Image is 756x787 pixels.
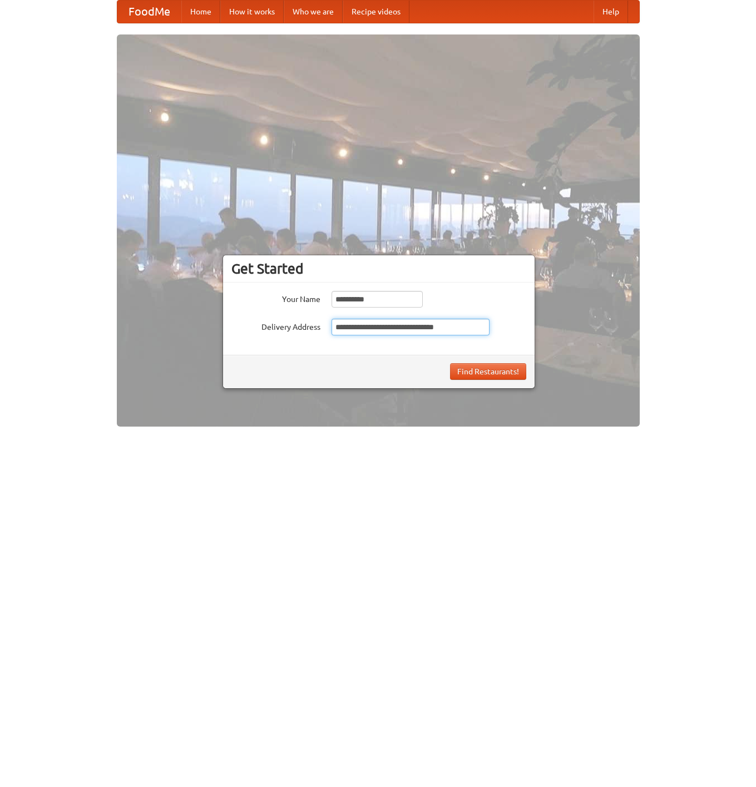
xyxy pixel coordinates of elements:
a: Home [181,1,220,23]
button: Find Restaurants! [450,363,526,380]
label: Your Name [231,291,320,305]
label: Delivery Address [231,319,320,333]
h3: Get Started [231,260,526,277]
a: Recipe videos [343,1,409,23]
a: Help [594,1,628,23]
a: How it works [220,1,284,23]
a: FoodMe [117,1,181,23]
a: Who we are [284,1,343,23]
